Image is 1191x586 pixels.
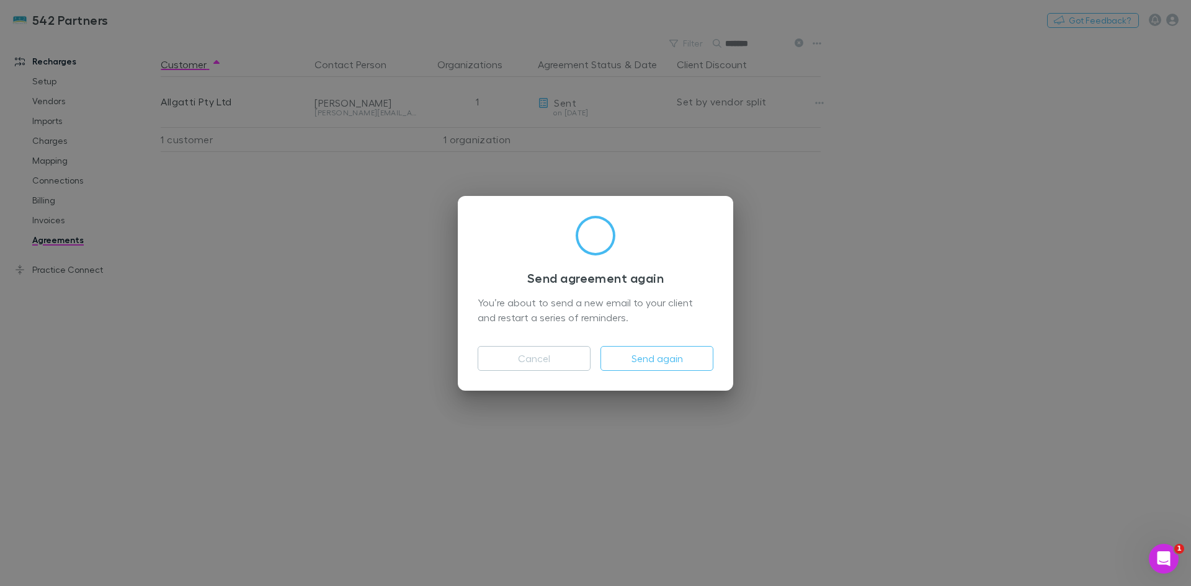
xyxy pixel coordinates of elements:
h3: Send agreement again [478,270,713,285]
span: 1 [1174,544,1184,554]
iframe: Intercom live chat [1149,544,1179,574]
button: Cancel [478,346,591,371]
button: Send again [600,346,713,371]
div: You’re about to send a new email to your client and restart a series of reminders. [478,295,713,326]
